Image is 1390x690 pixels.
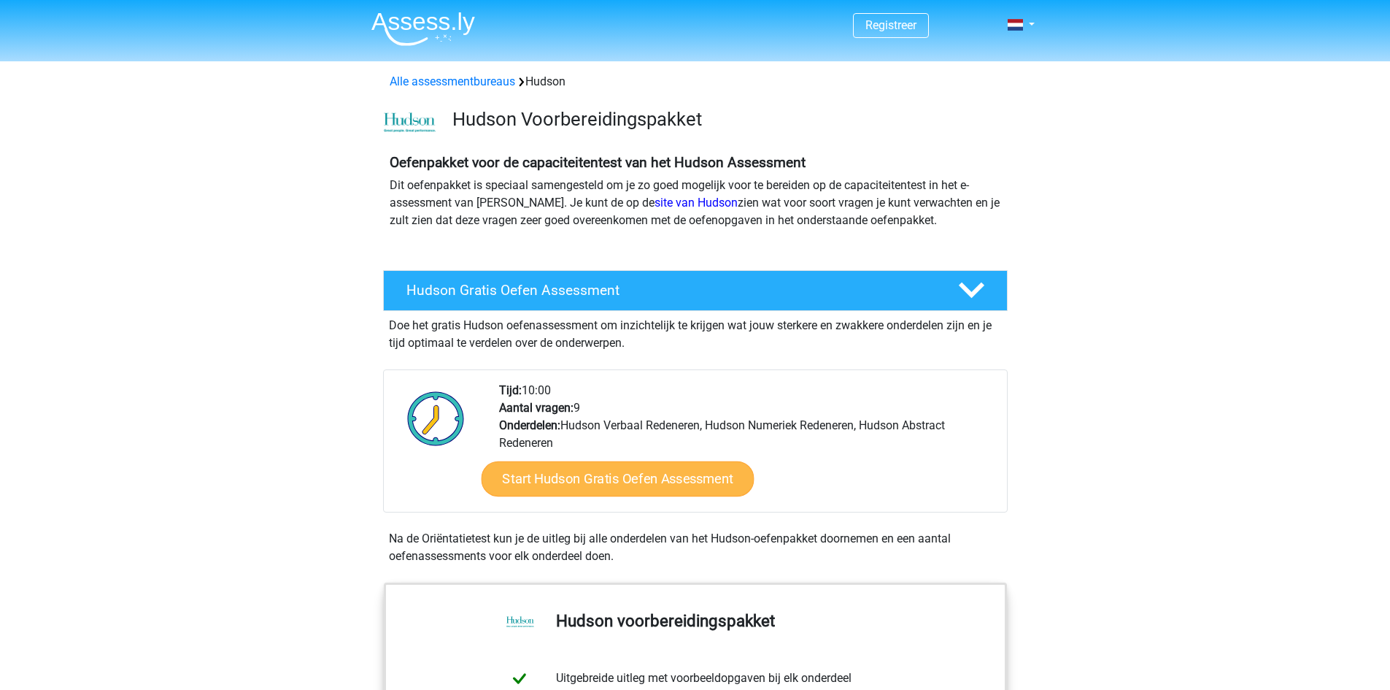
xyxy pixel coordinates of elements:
div: Hudson [384,73,1007,91]
div: 10:00 9 Hudson Verbaal Redeneren, Hudson Numeriek Redeneren, Hudson Abstract Redeneren [488,382,1006,512]
a: Registreer [865,18,916,32]
a: Hudson Gratis Oefen Assessment [377,270,1013,311]
img: cefd0e47479f4eb8e8c001c0d358d5812e054fa8.png [384,112,436,133]
h4: Hudson Gratis Oefen Assessment [406,282,935,299]
b: Tijd: [499,383,522,397]
img: Klok [399,382,473,455]
a: Start Hudson Gratis Oefen Assessment [481,461,754,497]
img: Assessly [371,12,475,46]
b: Onderdelen: [499,418,560,432]
p: Dit oefenpakket is speciaal samengesteld om je zo goed mogelijk voor te bereiden op de capaciteit... [390,177,1001,229]
b: Oefenpakket voor de capaciteitentest van het Hudson Assessment [390,154,806,171]
div: Doe het gratis Hudson oefenassessment om inzichtelijk te krijgen wat jouw sterkere en zwakkere on... [383,311,1008,352]
div: Na de Oriëntatietest kun je de uitleg bij alle onderdelen van het Hudson-oefenpakket doornemen en... [383,530,1008,565]
a: site van Hudson [655,196,738,210]
h3: Hudson Voorbereidingspakket [452,108,996,131]
b: Aantal vragen: [499,401,574,415]
a: Alle assessmentbureaus [390,74,515,88]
